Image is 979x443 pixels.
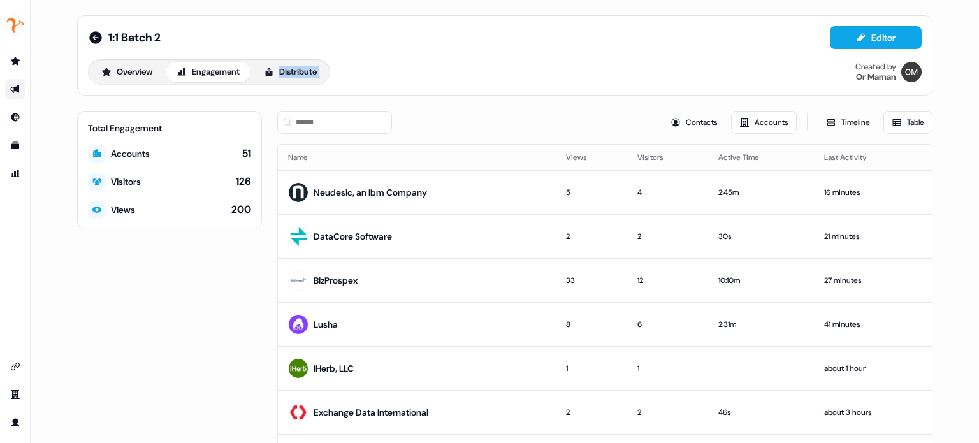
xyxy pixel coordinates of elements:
[718,318,804,331] div: 2:31m
[5,384,25,405] a: Go to team
[566,362,617,375] div: 1
[236,175,251,189] div: 126
[855,62,896,72] div: Created by
[818,111,878,134] button: Timeline
[637,230,697,243] div: 2
[111,203,135,216] div: Views
[824,362,922,375] div: about 1 hour
[637,186,697,199] div: 4
[111,147,150,160] div: Accounts
[231,203,251,217] div: 200
[830,26,922,49] button: Editor
[566,186,617,199] div: 5
[824,318,922,331] div: 41 minutes
[166,62,250,82] button: Engagement
[731,111,797,134] button: Accounts
[111,175,141,188] div: Visitors
[314,362,354,375] div: iHerb, LLC
[314,230,392,243] div: DataCore Software
[637,274,697,287] div: 12
[314,186,427,199] div: Neudesic, an Ibm Company
[5,79,25,99] a: Go to outbound experience
[556,145,627,170] th: Views
[253,62,328,82] button: Distribute
[627,145,707,170] th: Visitors
[5,135,25,156] a: Go to templates
[824,406,922,419] div: about 3 hours
[566,318,617,331] div: 8
[637,318,697,331] div: 6
[242,147,251,161] div: 51
[5,51,25,71] a: Go to prospects
[5,412,25,433] a: Go to profile
[108,30,161,45] span: 1:1 Batch 2
[91,62,163,82] button: Overview
[88,122,251,134] div: Total Engagement
[814,145,932,170] th: Last Activity
[662,111,726,134] button: Contacts
[566,230,617,243] div: 2
[718,406,804,419] div: 46s
[901,62,922,82] img: Or
[824,230,922,243] div: 21 minutes
[5,107,25,127] a: Go to Inbound
[830,33,922,46] a: Editor
[718,230,804,243] div: 30s
[314,274,358,287] div: BizProspex
[824,186,922,199] div: 16 minutes
[566,274,617,287] div: 33
[5,356,25,377] a: Go to integrations
[883,111,932,134] button: Table
[637,406,697,419] div: 2
[718,274,804,287] div: 10:10m
[5,163,25,184] a: Go to attribution
[708,145,814,170] th: Active Time
[718,186,804,199] div: 2:45m
[637,362,697,375] div: 1
[856,72,896,82] div: Or Maman
[566,406,617,419] div: 2
[314,406,428,419] div: Exchange Data International
[278,145,556,170] th: Name
[824,274,922,287] div: 27 minutes
[314,318,338,331] div: Lusha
